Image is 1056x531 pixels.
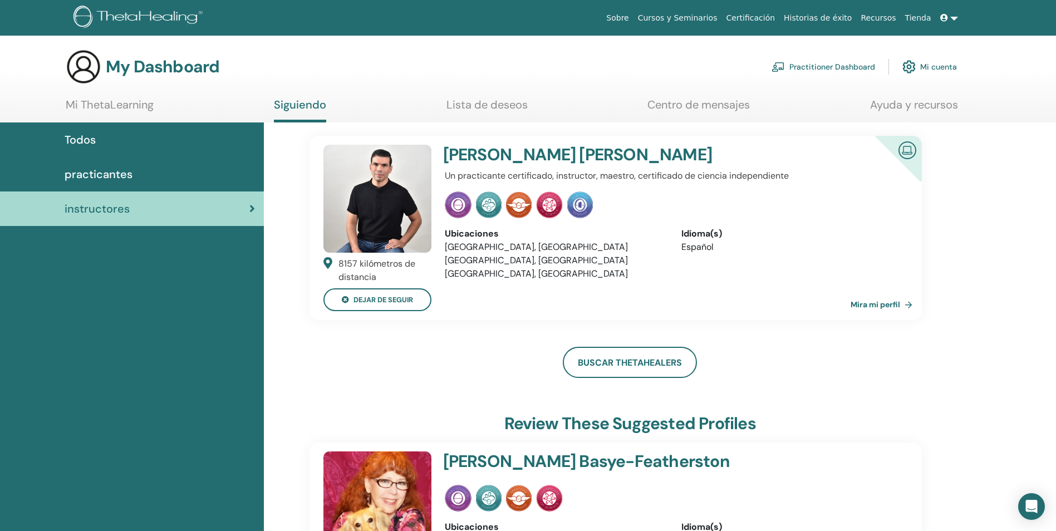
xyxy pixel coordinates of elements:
span: practicantes [65,166,132,183]
a: Mi ThetaLearning [66,98,154,120]
p: Un practicante certificado, instructor, maestro, certificado de ciencia independiente [445,169,901,183]
span: Todos [65,131,96,148]
a: Practitioner Dashboard [772,55,875,79]
a: Buscar ThetaHealers [563,347,697,378]
a: Mi cuenta [902,55,957,79]
a: Cursos y Seminarios [633,8,722,28]
a: Tienda [901,8,936,28]
a: Centro de mensajes [647,98,750,120]
a: Siguiendo [274,98,326,122]
li: Español [681,240,901,254]
a: Lista de deseos [446,98,528,120]
a: Certificación [721,8,779,28]
h4: [PERSON_NAME] [PERSON_NAME] [443,145,824,165]
h4: [PERSON_NAME] Basye-Featherston [443,451,824,471]
img: logo.png [73,6,207,31]
a: Ayuda y recursos [870,98,958,120]
span: instructores [65,200,130,217]
button: dejar de seguir [323,288,431,311]
img: cog.svg [902,57,916,76]
li: [GEOGRAPHIC_DATA], [GEOGRAPHIC_DATA] [445,240,665,254]
div: 8157 kilómetros de distancia [338,257,431,284]
h3: Review these suggested profiles [504,414,756,434]
img: default.jpg [323,145,431,253]
a: Recursos [856,8,900,28]
a: Mira mi perfil [851,293,917,316]
div: Ubicaciones [445,227,665,240]
li: [GEOGRAPHIC_DATA], [GEOGRAPHIC_DATA] [445,267,665,281]
img: chalkboard-teacher.svg [772,62,785,72]
div: Instructor en línea certificado [857,136,921,200]
h3: My Dashboard [106,57,219,77]
a: Sobre [602,8,633,28]
li: [GEOGRAPHIC_DATA], [GEOGRAPHIC_DATA] [445,254,665,267]
a: Historias de éxito [779,8,856,28]
img: Instructor en línea certificado [894,137,921,162]
img: generic-user-icon.jpg [66,49,101,85]
div: Idioma(s) [681,227,901,240]
div: Open Intercom Messenger [1018,493,1045,520]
